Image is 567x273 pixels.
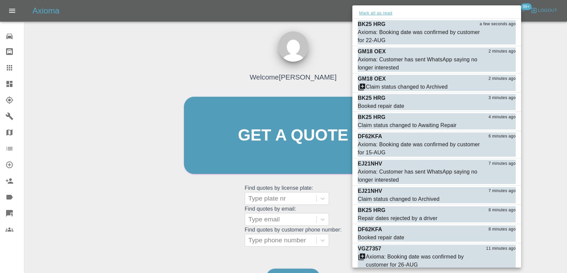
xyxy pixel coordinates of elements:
p: BK25 HRG [358,20,385,28]
div: Axioma: Booking date was confirmed by customer for 26-AUG [366,253,482,269]
span: 7 minutes ago [488,160,516,167]
div: Claim status changed to Archived [358,195,439,203]
span: 8 minutes ago [488,207,516,214]
p: BK25 HRG [358,113,385,121]
p: EJ21NHV [358,160,382,168]
div: Axioma: Customer has sent WhatsApp saying no longer interested [358,56,482,72]
div: Claim status changed to Awaiting Repair [358,121,457,129]
button: Mark all as read [358,9,394,17]
span: 11 minutes ago [486,245,516,252]
p: DF62KFA [358,225,382,234]
div: Claim status changed to Archived [366,83,448,91]
div: Axioma: Customer has sent WhatsApp saying no longer interested [358,168,482,184]
span: 6 minutes ago [488,133,516,140]
p: DF62KFA [358,132,382,141]
div: Axioma: Booking date was confirmed by customer for 15-AUG [358,141,482,157]
div: Booked repair date [358,234,404,242]
div: Booked repair date [358,102,404,110]
p: VGZ7357 [358,245,381,253]
p: GM18 OEX [358,48,386,56]
span: 2 minutes ago [488,75,516,82]
div: Repair dates rejected by a driver [358,214,437,222]
span: 3 minutes ago [488,95,516,101]
span: 2 minutes ago [488,48,516,55]
span: 4 minutes ago [488,114,516,121]
span: a few seconds ago [480,21,516,28]
span: 8 minutes ago [488,226,516,233]
p: BK25 HRG [358,94,385,102]
p: GM18 OEX [358,75,386,83]
span: 7 minutes ago [488,188,516,194]
p: EJ21NHV [358,187,382,195]
div: Axioma: Booking date was confirmed by customer for 22-AUG [358,28,482,44]
p: BK25 HRG [358,206,385,214]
